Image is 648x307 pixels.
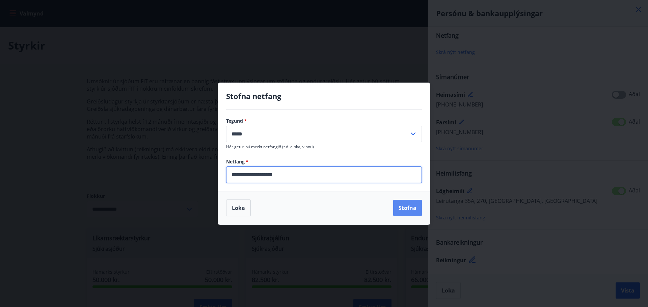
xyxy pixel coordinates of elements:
label: Tegund [226,118,422,124]
h4: Stofna netfang [226,91,422,101]
button: Stofna [393,200,422,216]
button: Loka [226,199,251,216]
label: Netfang [226,158,422,165]
span: Hér getur þú merkt netfangið (t.d. einka, vinnu) [226,144,314,150]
